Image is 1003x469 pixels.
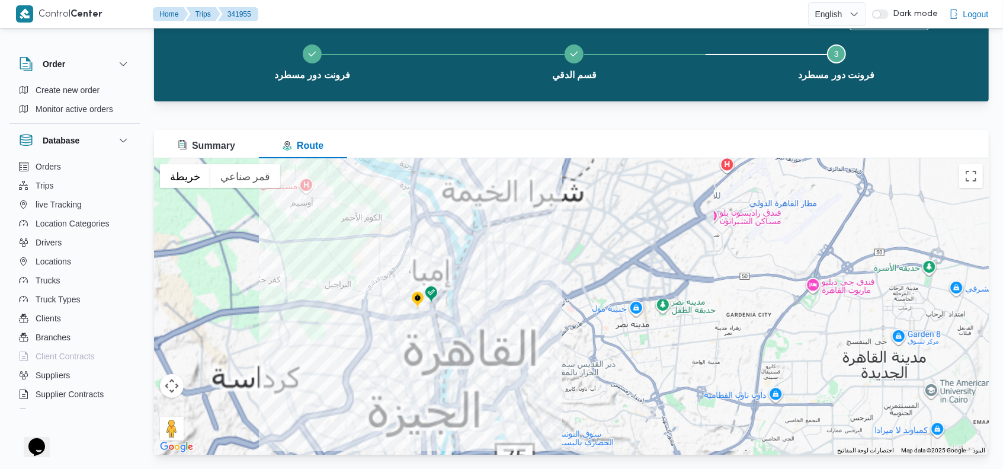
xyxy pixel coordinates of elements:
span: Route [283,141,323,151]
span: Monitor active orders [36,102,113,116]
span: Locations [36,254,71,269]
button: Client Contracts [14,347,135,366]
button: 341955 [218,7,258,21]
div: Database [9,157,140,414]
a: البنود [973,447,985,454]
button: Trips [186,7,220,21]
button: Logout [944,2,994,26]
img: X8yXhbKr1z7QwAAAABJRU5ErkJggg== [16,5,33,23]
span: Trucks [36,273,60,288]
div: Order [9,81,140,123]
button: Drivers [14,233,135,252]
svg: Step 1 is complete [307,49,317,59]
span: قسم الدقي [552,68,597,82]
span: Clients [36,311,61,326]
span: Dark mode [889,9,938,19]
span: Devices [36,406,65,420]
button: Orders [14,157,135,176]
button: Truck Types [14,290,135,309]
span: Map data ©2025 Google [901,447,966,454]
span: Supplier Contracts [36,387,104,401]
button: فرونت دور مسطرد [181,30,443,92]
button: Supplier Contracts [14,385,135,404]
button: عناصر التحكّم بطريقة عرض الخريطة [160,374,184,398]
button: عرض خريطة الشارع [160,164,210,188]
button: قسم الدقي [443,30,705,92]
button: Create new order [14,81,135,100]
button: تبديل إلى العرض ملء الشاشة [959,164,983,188]
span: Truck Types [36,292,80,307]
span: live Tracking [36,197,82,212]
button: Devices [14,404,135,423]
span: Orders [36,159,61,174]
span: Drivers [36,235,62,250]
span: Trips [36,178,54,193]
svg: Step 2 is complete [569,49,579,59]
img: Google [157,439,196,455]
button: Trips [14,176,135,195]
button: Database [19,133,130,148]
h3: Order [43,57,65,71]
b: Center [71,10,103,19]
button: Order [19,57,130,71]
span: Location Categories [36,216,110,231]
span: Branches [36,330,71,344]
span: Summary [178,141,235,151]
span: فرونت دور مسطرد [274,68,351,82]
a: ‏فتح هذه المنطقة في "خرائط Google" (يؤدي ذلك إلى فتح نافذة جديدة) [157,439,196,455]
button: اسحب الدليل على الخريطة لفتح "التجوّل الافتراضي". [160,417,184,441]
iframe: chat widget [12,422,50,457]
button: اختصارات لوحة المفاتيح [837,446,894,455]
button: Branches [14,328,135,347]
button: Locations [14,252,135,271]
span: 3 [834,49,839,59]
button: عرض صور القمر الصناعي [210,164,280,188]
button: Home [153,7,188,21]
button: Suppliers [14,366,135,385]
button: Location Categories [14,214,135,233]
span: Client Contracts [36,349,95,363]
button: Monitor active orders [14,100,135,119]
button: Clients [14,309,135,328]
button: live Tracking [14,195,135,214]
button: فرونت دور مسطرد [706,30,967,92]
span: Suppliers [36,368,70,382]
span: فرونت دور مسطرد [798,68,874,82]
h3: Database [43,133,79,148]
span: Create new order [36,83,100,97]
button: Trucks [14,271,135,290]
span: Logout [963,7,989,21]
